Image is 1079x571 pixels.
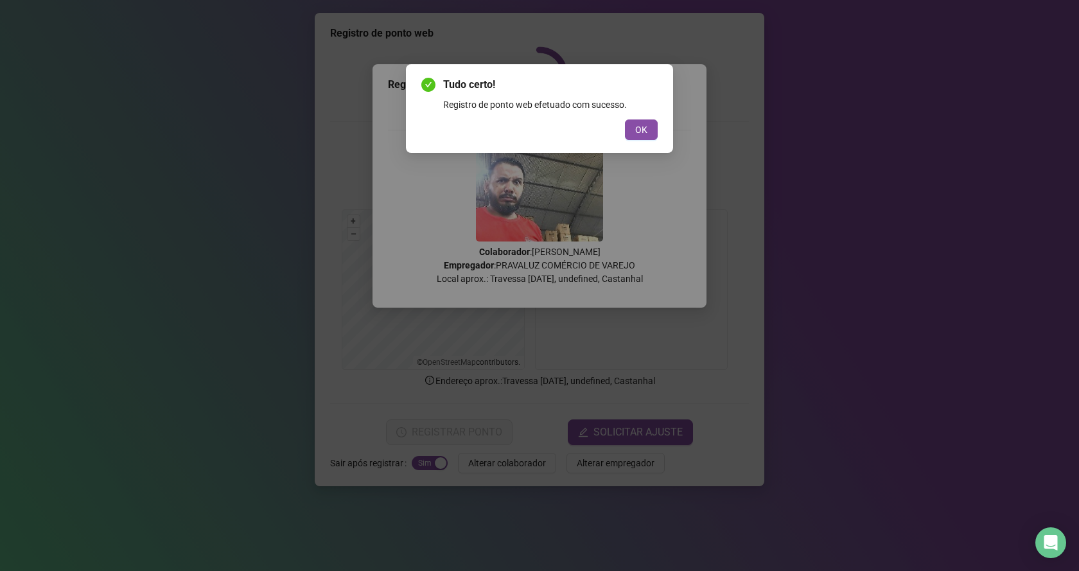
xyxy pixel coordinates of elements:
span: Tudo certo! [443,77,658,92]
span: check-circle [421,78,435,92]
span: OK [635,123,647,137]
div: Open Intercom Messenger [1035,527,1066,558]
div: Registro de ponto web efetuado com sucesso. [443,98,658,112]
button: OK [625,119,658,140]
